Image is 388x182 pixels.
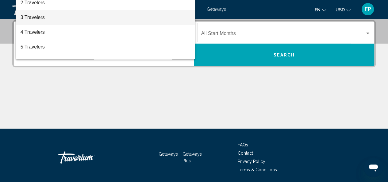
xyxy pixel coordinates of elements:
span: 6 Travelers [21,54,190,69]
span: 4 Travelers [21,25,190,40]
span: 5 Travelers [21,40,190,54]
span: 3 Travelers [21,10,190,25]
iframe: Button to launch messaging window [363,157,383,177]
